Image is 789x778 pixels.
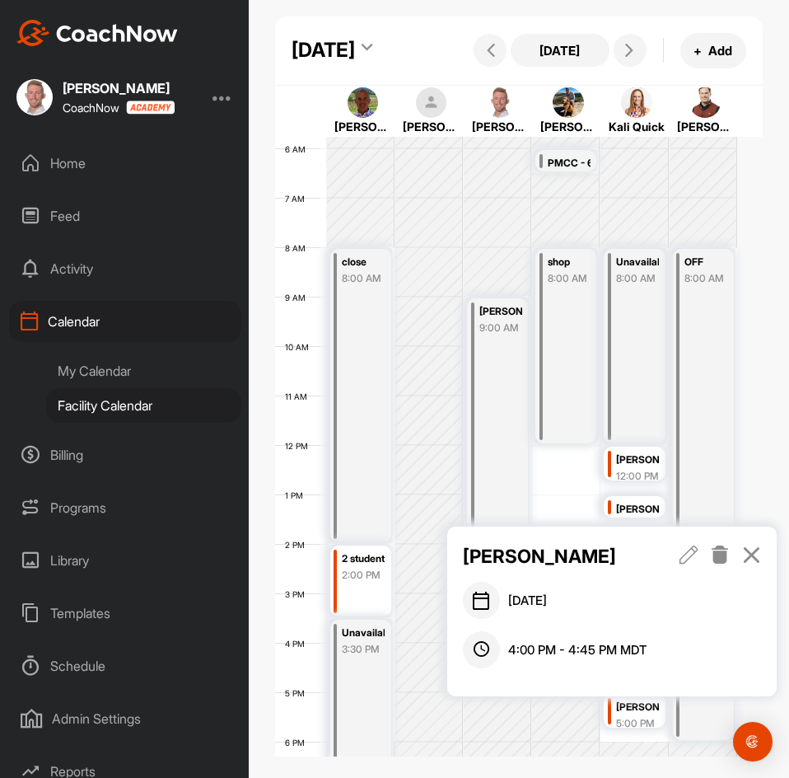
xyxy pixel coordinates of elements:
div: [PERSON_NAME] [616,451,659,470]
div: [PERSON_NAME] [63,82,175,95]
div: Kali Quick [609,118,665,135]
div: 1 PM [275,490,320,500]
div: Schedule [9,645,241,687]
div: 7 AM [275,194,321,204]
div: [PERSON_NAME] [616,698,659,717]
img: square_105326042753a73622d7c91f93191a46.jpg [484,87,516,119]
div: 2 students [342,550,385,569]
div: close [342,253,385,272]
div: 4 PM [275,639,321,649]
div: [PERSON_NAME] [334,118,390,135]
span: + [693,42,702,59]
div: Templates [9,593,241,634]
div: CoachNow [63,101,175,115]
div: [PERSON_NAME] Prep [479,302,522,321]
img: CoachNow acadmey [126,101,175,115]
div: 12:00 PM [616,469,659,484]
div: 8:00 AM [616,271,659,286]
img: square_105326042753a73622d7c91f93191a46.jpg [16,79,53,115]
div: 2 PM [275,540,321,550]
div: 8:00 AM [342,271,385,286]
div: Unavailable [616,253,659,272]
div: shop [548,253,591,272]
img: CoachNow [16,20,178,46]
p: [PERSON_NAME] [463,542,648,570]
div: 5 PM [275,688,321,698]
div: 9 AM [275,293,322,302]
button: [DATE] [511,34,609,67]
div: [PERSON_NAME] [677,118,733,135]
div: 6 PM [275,738,321,748]
div: Calendar [9,301,241,342]
div: Unavailable [342,624,385,643]
div: Facility Calendar [46,388,241,423]
div: 3 PM [275,589,321,599]
div: Open Intercom Messenger [733,722,773,762]
div: Library [9,540,241,581]
div: OFF [684,253,728,272]
div: 12 PM [275,441,324,451]
div: [PERSON_NAME] [540,118,596,135]
img: square_995310b67c6d69ec776f0b559f876709.jpg [348,87,379,119]
img: square_f83323a0b94dc7e0854e7c3b53950f19.jpg [621,87,652,119]
button: +Add [680,33,746,68]
div: [PERSON_NAME] [403,118,459,135]
span: 4:00 PM - 4:45 PM MDT [508,641,647,660]
img: square_167a8190381aa8fe820305d4fb9b9232.jpg [553,87,584,119]
div: 10 AM [275,342,325,352]
div: Billing [9,434,241,476]
div: 8 AM [275,243,322,253]
div: 2:00 PM [342,568,385,583]
div: Feed [9,195,241,237]
div: Activity [9,248,241,289]
div: [DATE] [292,35,355,65]
div: 3:30 PM [342,642,385,657]
div: 9:00 AM [479,321,522,335]
div: 5:00 PM [616,716,659,731]
div: PMCC - 6:30am - 2:30pm [548,154,591,173]
div: 6 AM [275,144,322,154]
span: [DATE] [508,592,547,611]
div: 8:00 AM [548,271,591,286]
img: square_0caa4cd83494f325f7d1a35bb6b8cfc9.jpg [689,87,721,119]
div: [PERSON_NAME] [472,118,528,135]
div: 8:00 AM [684,271,728,286]
div: Home [9,143,241,184]
div: 11 AM [275,391,324,401]
div: Admin Settings [9,698,241,739]
div: Programs [9,487,241,528]
img: square_default-ef6cabf814de5a2bf16c804365e32c732080f9872bdf737d349900a9daf73cf9.png [416,87,447,119]
div: My Calendar [46,354,241,388]
div: [PERSON_NAME] [616,500,659,519]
